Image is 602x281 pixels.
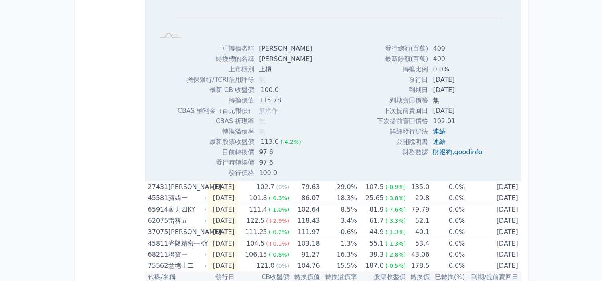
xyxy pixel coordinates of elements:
td: 29.8 [406,193,429,204]
a: 連結 [433,128,446,135]
td: [DATE] [465,249,521,260]
div: 61.7 [368,215,385,226]
td: 最新餘額(百萬) [377,54,428,64]
td: -0.6% [320,226,357,238]
span: 無 [259,76,265,83]
td: 財務數據 [377,147,428,157]
td: [DATE] [465,260,521,271]
div: 光隆精密一KY [168,238,205,249]
div: 106.15 [243,249,269,260]
span: (-0.5%) [385,263,406,269]
div: 45811 [148,238,166,249]
td: [DATE] [428,75,488,85]
td: 400 [428,54,488,64]
span: (-1.0%) [269,206,290,213]
div: 62075 [148,215,166,226]
td: 發行價格 [178,168,254,178]
div: 37075 [148,226,166,238]
td: 1.3% [320,238,357,250]
span: 無承作 [259,107,278,114]
td: 8.5% [320,204,357,216]
td: [DATE] [465,226,521,238]
td: 詳細發行辦法 [377,126,428,137]
span: (-0.8%) [269,252,290,258]
td: , [428,147,488,157]
td: 0.0% [429,260,465,271]
span: (0%) [276,263,289,269]
div: 44.9 [368,226,385,238]
span: 無 [259,117,265,125]
td: [DATE] [208,260,237,271]
span: (-4.2%) [280,139,301,145]
td: 下次提前賣回價格 [377,116,428,126]
td: CBAS 折現率 [178,116,254,126]
td: 104.76 [289,260,320,271]
div: 107.5 [364,181,385,193]
td: [DATE] [208,193,237,204]
td: 91.27 [289,249,320,260]
td: 轉換標的名稱 [178,54,254,64]
span: (-0.2%) [269,229,290,235]
div: [PERSON_NAME] [168,181,205,193]
span: (0%) [276,184,289,190]
div: 65914 [148,204,166,215]
td: 發行日 [377,75,428,85]
td: 最新股票收盤價 [178,137,254,147]
td: 0.0% [429,193,465,204]
div: 75562 [148,260,166,271]
td: 102.01 [428,116,488,126]
td: 135.0 [406,181,429,193]
div: 104.5 [245,238,266,249]
span: (-1.3%) [385,240,406,247]
td: 0.0% [429,238,465,250]
td: 97.6 [254,147,318,157]
td: 79.79 [406,204,429,216]
td: 111.97 [289,226,320,238]
div: 寶緯一 [168,193,205,204]
span: (+2.9%) [266,218,289,224]
td: [DATE] [428,85,488,95]
td: 可轉債名稱 [178,43,254,54]
td: 0.0% [429,204,465,216]
span: (-3.3%) [385,218,406,224]
td: 到期日 [377,85,428,95]
div: 111.4 [247,204,269,215]
td: 發行時轉換價 [178,157,254,168]
td: 擔保銀行/TCRI信用評等 [178,75,254,85]
a: goodinfo [454,148,482,156]
div: 100.0 [259,85,280,95]
td: [DATE] [465,238,521,250]
td: 100.0 [254,168,318,178]
span: 無 [259,128,265,135]
div: 111.25 [243,226,269,238]
td: 0.0% [429,215,465,226]
td: [DATE] [465,193,521,204]
td: 400 [428,43,488,54]
td: 40.1 [406,226,429,238]
span: (-0.3%) [269,195,290,201]
td: 0.0% [429,226,465,238]
td: 轉換價值 [178,95,254,106]
td: 103.18 [289,238,320,250]
td: 97.6 [254,157,318,168]
td: [DATE] [465,204,521,216]
td: [DATE] [208,215,237,226]
td: 0.0% [429,181,465,193]
td: 18.3% [320,193,357,204]
div: 101.8 [247,193,269,204]
span: (-2.8%) [385,252,406,258]
a: 連結 [433,138,446,145]
td: 上櫃 [254,64,318,75]
td: 43.06 [406,249,429,260]
td: [DATE] [208,238,237,250]
td: 102.64 [289,204,320,216]
td: 53.4 [406,238,429,250]
td: [DATE] [208,181,237,193]
div: 45581 [148,193,166,204]
div: 122.5 [245,215,266,226]
div: [PERSON_NAME] [168,226,205,238]
td: 發行總額(百萬) [377,43,428,54]
td: 29.0% [320,181,357,193]
td: [PERSON_NAME] [254,43,318,54]
td: 16.3% [320,249,357,260]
